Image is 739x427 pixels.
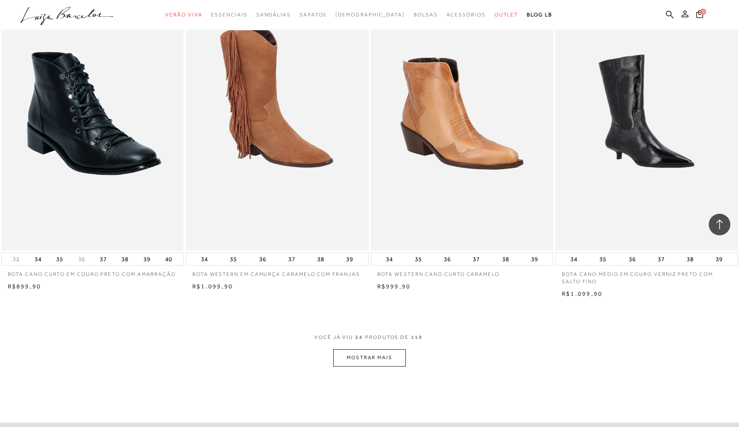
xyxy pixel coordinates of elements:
button: 0 [694,9,706,21]
span: Outlet [494,12,519,18]
span: Acessórios [446,12,486,18]
button: 36 [76,255,88,263]
span: 119 [411,334,423,350]
span: R$1.099,90 [562,290,602,297]
a: BOTA WESTERN CANO CURTO CARAMELO [371,266,554,278]
span: Sandálias [256,12,291,18]
a: BOTA CANO CURTO EM COURO PRETO COM AMARRAÇÃO [1,266,184,278]
button: 37 [470,253,482,265]
a: categoryNavScreenReaderText [446,7,486,23]
button: 39 [344,253,356,265]
a: categoryNavScreenReaderText [165,7,202,23]
a: categoryNavScreenReaderText [414,7,438,23]
span: [DEMOGRAPHIC_DATA] [335,12,405,18]
span: Verão Viva [165,12,202,18]
span: R$999,90 [377,283,411,290]
button: 34 [32,253,44,265]
span: Essenciais [211,12,247,18]
span: 0 [700,9,706,15]
button: 35 [597,253,609,265]
a: BOTA WESTERN EM CAMURÇA CARAMELO COM FRANJAS [186,266,369,278]
button: 37 [286,253,298,265]
span: PRODUTOS DE [365,334,409,341]
button: 39 [529,253,541,265]
button: 38 [315,253,327,265]
button: 37 [655,253,667,265]
span: Bolsas [414,12,438,18]
a: noSubCategoriesText [335,7,405,23]
button: 39 [713,253,725,265]
button: 37 [97,253,109,265]
button: 33 [10,255,22,263]
a: categoryNavScreenReaderText [299,7,327,23]
button: 36 [626,253,638,265]
button: 36 [257,253,269,265]
span: VOCê JÁ VIU [314,334,353,341]
button: 39 [141,253,153,265]
button: 38 [500,253,512,265]
button: 35 [54,253,66,265]
a: BLOG LB [527,7,552,23]
button: MOSTRAR MAIS [333,349,406,366]
span: BLOG LB [527,12,552,18]
a: categoryNavScreenReaderText [211,7,247,23]
button: 40 [162,253,175,265]
button: 34 [198,253,210,265]
a: categoryNavScreenReaderText [256,7,291,23]
button: 35 [227,253,239,265]
span: 24 [355,334,363,350]
button: 35 [412,253,424,265]
button: 38 [119,253,131,265]
button: 38 [684,253,696,265]
button: 34 [568,253,580,265]
span: R$1.099,90 [192,283,233,290]
a: categoryNavScreenReaderText [494,7,519,23]
span: Sapatos [299,12,327,18]
a: BOTA CANO MÉDIO EM COURO VERNIZ PRETO COM SALTO FINO [555,266,738,285]
span: R$899,90 [8,283,41,290]
button: 36 [441,253,453,265]
button: 34 [383,253,395,265]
